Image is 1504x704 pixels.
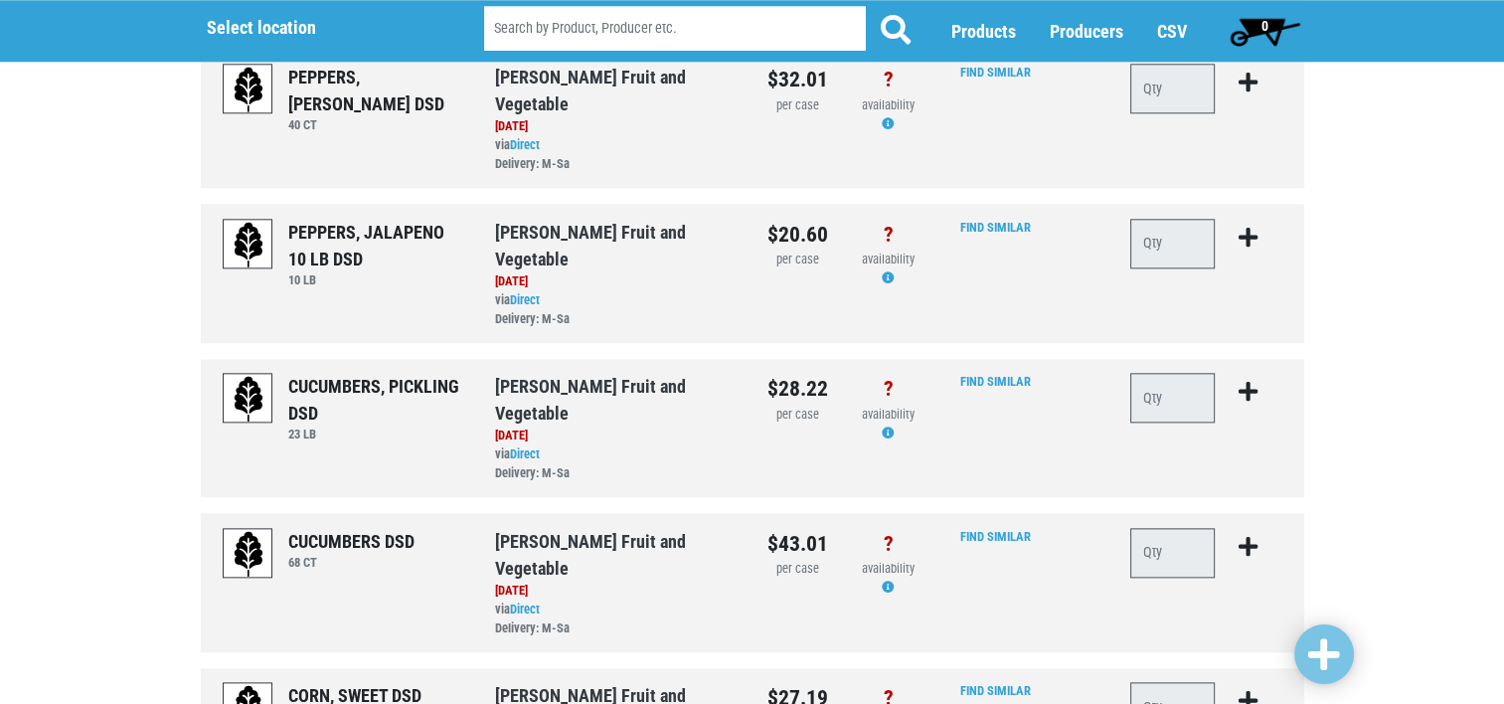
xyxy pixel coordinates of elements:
a: Products [951,21,1016,42]
div: via [495,136,738,174]
div: $43.01 [767,528,828,560]
input: Qty [1130,219,1216,268]
div: CUCUMBERS DSD [288,528,415,555]
h5: Select location [207,17,433,39]
a: Direct [510,137,540,152]
a: CSV [1157,21,1187,42]
img: placeholder-variety-43d6402dacf2d531de610a020419775a.svg [224,65,273,114]
div: [DATE] [495,582,738,601]
div: ? [858,64,919,95]
div: Delivery: M-Sa [495,155,738,174]
div: via [495,601,738,638]
a: Find Similar [960,374,1031,389]
a: [PERSON_NAME] Fruit and Vegetable [495,67,686,114]
div: $32.01 [767,64,828,95]
div: per case [767,251,828,269]
a: Producers [1050,21,1123,42]
div: [DATE] [495,117,738,136]
div: PEPPERS, [PERSON_NAME] DSD [288,64,465,117]
div: via [495,291,738,329]
a: Find Similar [960,65,1031,80]
a: Direct [510,602,540,616]
span: 0 [1261,18,1268,34]
img: placeholder-variety-43d6402dacf2d531de610a020419775a.svg [224,529,273,579]
input: Qty [1130,64,1216,113]
h6: 68 CT [288,555,415,570]
div: per case [767,406,828,425]
h6: 23 LB [288,427,465,441]
img: placeholder-variety-43d6402dacf2d531de610a020419775a.svg [224,220,273,269]
h6: 40 CT [288,117,465,132]
h6: 10 LB [288,272,465,287]
div: via [495,445,738,483]
div: [DATE] [495,272,738,291]
span: availability [862,97,915,112]
a: 0 [1221,11,1309,51]
div: ? [858,528,919,560]
a: [PERSON_NAME] Fruit and Vegetable [495,222,686,269]
a: Find Similar [960,529,1031,544]
input: Search by Product, Producer etc. [484,6,866,51]
input: Qty [1130,528,1216,578]
span: availability [862,252,915,266]
span: availability [862,407,915,422]
a: Direct [510,292,540,307]
a: Direct [510,446,540,461]
div: Delivery: M-Sa [495,464,738,483]
div: $28.22 [767,373,828,405]
img: placeholder-variety-43d6402dacf2d531de610a020419775a.svg [224,374,273,424]
input: Qty [1130,373,1216,423]
div: per case [767,96,828,115]
div: Delivery: M-Sa [495,310,738,329]
a: Find Similar [960,683,1031,698]
div: [DATE] [495,427,738,445]
div: ? [858,373,919,405]
div: ? [858,219,919,251]
div: CUCUMBERS, PICKLING DSD [288,373,465,427]
a: [PERSON_NAME] Fruit and Vegetable [495,376,686,424]
div: Delivery: M-Sa [495,619,738,638]
div: PEPPERS, JALAPENO 10 LB DSD [288,219,465,272]
a: Find Similar [960,220,1031,235]
div: per case [767,560,828,579]
a: [PERSON_NAME] Fruit and Vegetable [495,531,686,579]
div: $20.60 [767,219,828,251]
span: availability [862,561,915,576]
